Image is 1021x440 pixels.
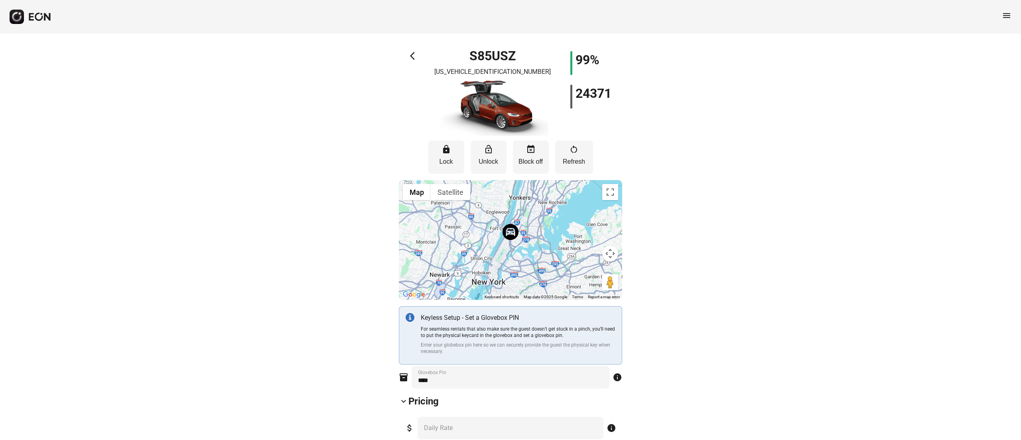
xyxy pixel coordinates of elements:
h1: 24371 [576,89,611,98]
p: For seamless rentals that also make sure the guest doesn’t get stuck in a pinch, you’ll need to p... [421,326,615,339]
button: Show satellite imagery [431,184,470,200]
span: lock_open [484,145,493,154]
button: Toggle fullscreen view [602,184,618,200]
p: Keyless Setup - Set a Glovebox PIN [421,313,615,323]
span: lock [442,145,451,154]
span: Map data ©2025 Google [524,295,567,299]
h2: Pricing [408,395,439,408]
p: [US_VEHICLE_IDENTIFICATION_NUMBER] [434,67,551,77]
button: Refresh [555,141,593,174]
a: Open this area in Google Maps (opens a new window) [401,289,427,300]
img: Google [401,289,427,300]
p: Refresh [559,157,589,166]
span: info [607,423,616,433]
button: Map camera controls [602,246,618,262]
p: Block off [517,157,545,166]
span: arrow_back_ios [410,51,420,61]
a: Terms (opens in new tab) [572,295,583,299]
button: Unlock [471,141,507,174]
button: Show street map [403,184,431,200]
img: info [406,313,414,322]
h1: 99% [576,55,599,65]
button: Block off [513,141,549,174]
img: car [437,80,548,136]
span: restart_alt [569,145,579,154]
span: menu [1002,11,1011,20]
p: Lock [432,157,460,166]
span: keyboard_arrow_down [399,396,408,406]
span: event_busy [526,145,536,154]
span: inventory_2 [399,373,408,382]
button: Lock [428,141,464,174]
span: info [613,373,622,382]
p: Enter your globebox pin here so we can securely provide the guest the physical key when necessary. [421,342,615,355]
label: Glovebox Pin [418,369,446,376]
button: Drag Pegman onto the map to open Street View [602,274,618,290]
h1: S85USZ [469,51,516,61]
span: attach_money [405,423,414,433]
button: Keyboard shortcuts [485,294,519,300]
a: Report a map error [588,295,620,299]
p: Unlock [475,157,503,166]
